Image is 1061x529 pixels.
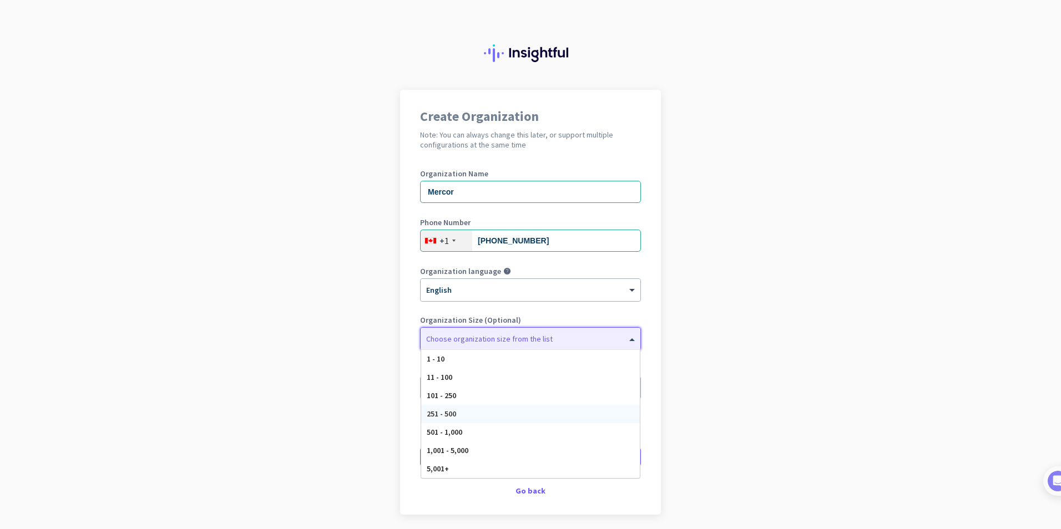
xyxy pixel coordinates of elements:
label: Phone Number [420,218,641,226]
label: Organization Size (Optional) [420,316,641,324]
button: Create Organization [420,447,641,467]
span: 251 - 500 [427,409,456,419]
span: 501 - 1,000 [427,427,462,437]
input: 506-234-5678 [420,230,641,252]
h1: Create Organization [420,110,641,123]
i: help [503,267,511,275]
span: 5,001+ [427,464,449,474]
span: 1,001 - 5,000 [427,445,468,455]
div: Options List [421,350,640,478]
label: Organization Time Zone [420,365,641,373]
div: +1 [439,235,449,246]
div: Go back [420,487,641,495]
span: 1 - 10 [427,354,444,364]
label: Organization Name [420,170,641,177]
input: What is the name of your organization? [420,181,641,203]
span: 11 - 100 [427,372,452,382]
span: 101 - 250 [427,390,456,400]
h2: Note: You can always change this later, or support multiple configurations at the same time [420,130,641,150]
label: Organization language [420,267,501,275]
img: Insightful [484,44,577,62]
